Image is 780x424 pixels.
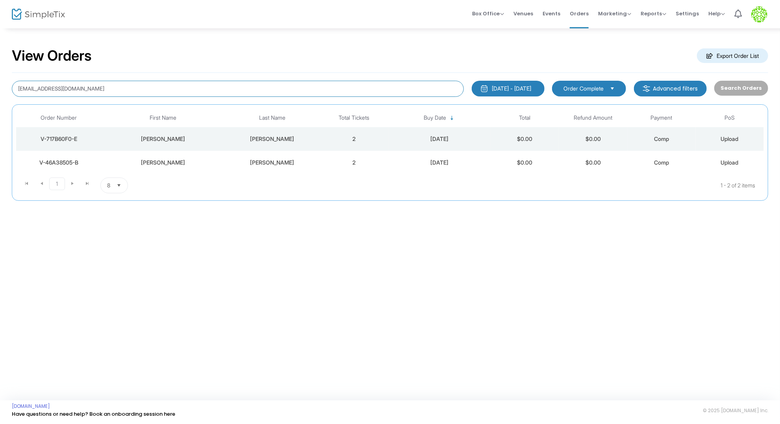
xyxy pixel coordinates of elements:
span: First Name [150,115,176,121]
div: Dryden [226,159,318,167]
div: [DATE] - [DATE] [492,85,532,93]
span: Last Name [259,115,285,121]
td: 2 [320,151,388,174]
td: $0.00 [559,151,627,174]
div: 9/5/2025 [390,159,489,167]
td: $0.00 [491,151,559,174]
span: Comp [654,135,669,142]
div: 9/5/2025 [390,135,489,143]
span: Settings [676,4,699,24]
span: Page 1 [49,178,65,190]
div: V-46A38505-B [18,159,100,167]
span: Comp [654,159,669,166]
m-button: Export Order List [697,48,768,63]
span: Order Complete [563,85,604,93]
img: filter [643,85,650,93]
span: Buy Date [424,115,446,121]
span: Orders [570,4,589,24]
span: Marketing [598,10,631,17]
td: $0.00 [559,127,627,151]
img: monthly [480,85,488,93]
h2: View Orders [12,47,92,65]
span: Upload [721,159,739,166]
th: Refund Amount [559,109,627,127]
span: Order Number [41,115,77,121]
span: Upload [721,135,739,142]
th: Total [491,109,559,127]
div: V-717B60F0-E [18,135,100,143]
div: Data table [16,109,764,174]
div: Dryden [226,135,318,143]
span: 8 [107,181,110,189]
button: Select [607,84,618,93]
span: Payment [650,115,672,121]
span: Sortable [449,115,455,121]
span: Help [708,10,725,17]
span: Reports [641,10,666,17]
td: $0.00 [491,127,559,151]
button: [DATE] - [DATE] [472,81,545,96]
div: Aleasha [104,135,222,143]
button: Select [113,178,124,193]
input: Search by name, email, phone, order number, ip address, or last 4 digits of card [12,81,464,97]
a: [DOMAIN_NAME] [12,403,50,409]
span: Events [543,4,560,24]
th: Total Tickets [320,109,388,127]
span: Venues [513,4,533,24]
span: Box Office [472,10,504,17]
div: Aleasha [104,159,222,167]
td: 2 [320,127,388,151]
a: Have questions or need help? Book an onboarding session here [12,410,175,418]
m-button: Advanced filters [634,81,707,96]
span: © 2025 [DOMAIN_NAME] Inc. [703,407,768,414]
span: PoS [724,115,735,121]
kendo-pager-info: 1 - 2 of 2 items [206,178,755,193]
